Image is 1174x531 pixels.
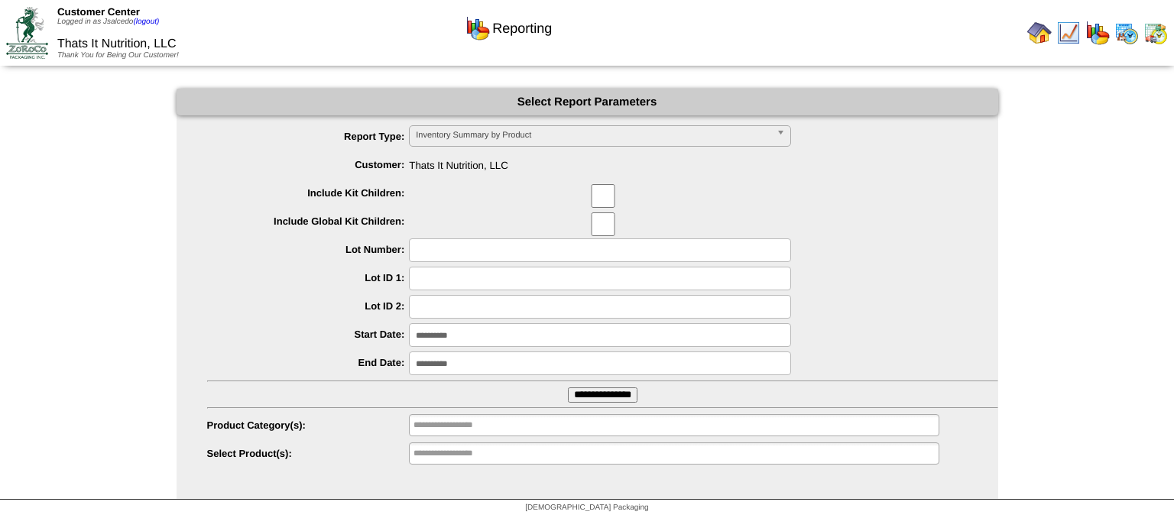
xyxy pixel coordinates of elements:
[465,16,490,40] img: graph.gif
[57,18,159,26] span: Logged in as Jsalcedo
[57,6,140,18] span: Customer Center
[207,154,998,171] span: Thats It Nutrition, LLC
[207,272,410,283] label: Lot ID 1:
[207,448,410,459] label: Select Product(s):
[207,419,410,431] label: Product Category(s):
[1114,21,1139,45] img: calendarprod.gif
[1085,21,1110,45] img: graph.gif
[207,131,410,142] label: Report Type:
[57,51,179,60] span: Thank You for Being Our Customer!
[207,215,410,227] label: Include Global Kit Children:
[1027,21,1052,45] img: home.gif
[525,503,648,512] span: [DEMOGRAPHIC_DATA] Packaging
[57,37,177,50] span: Thats It Nutrition, LLC
[207,329,410,340] label: Start Date:
[177,89,998,115] div: Select Report Parameters
[416,126,770,144] span: Inventory Summary by Product
[1056,21,1081,45] img: line_graph.gif
[6,7,48,58] img: ZoRoCo_Logo(Green%26Foil)%20jpg.webp
[207,300,410,312] label: Lot ID 2:
[207,159,410,170] label: Customer:
[133,18,159,26] a: (logout)
[492,21,552,37] span: Reporting
[1143,21,1168,45] img: calendarinout.gif
[207,357,410,368] label: End Date:
[207,244,410,255] label: Lot Number:
[207,187,410,199] label: Include Kit Children:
